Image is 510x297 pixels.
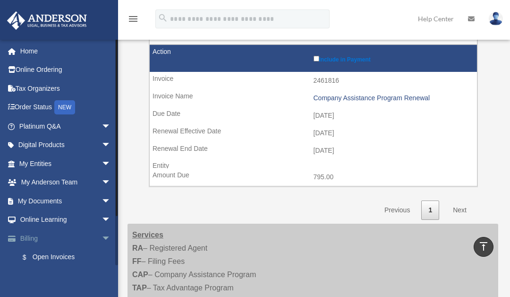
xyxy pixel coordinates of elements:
[150,107,477,125] td: [DATE]
[7,98,125,117] a: Order StatusNEW
[314,56,319,61] input: Include in Payment
[7,229,125,248] a: Billingarrow_drop_down
[13,248,120,267] a: $Open Invoices
[102,154,120,174] span: arrow_drop_down
[102,173,120,192] span: arrow_drop_down
[102,136,120,155] span: arrow_drop_down
[446,201,474,220] a: Next
[132,231,163,239] strong: Services
[150,168,477,186] td: 795.00
[314,54,473,63] label: Include in Payment
[314,94,473,102] div: Company Assistance Program Renewal
[7,192,125,210] a: My Documentsarrow_drop_down
[7,61,125,79] a: Online Ordering
[102,192,120,211] span: arrow_drop_down
[7,136,125,155] a: Digital Productsarrow_drop_down
[102,210,120,230] span: arrow_drop_down
[377,201,417,220] a: Previous
[150,72,477,90] td: 2461816
[54,100,75,114] div: NEW
[132,257,142,265] strong: FF
[127,17,139,25] a: menu
[4,11,90,30] img: Anderson Advisors Platinum Portal
[158,13,168,23] i: search
[102,229,120,248] span: arrow_drop_down
[28,252,33,263] span: $
[132,244,143,252] strong: RA
[7,79,125,98] a: Tax Organizers
[127,13,139,25] i: menu
[7,154,125,173] a: My Entitiesarrow_drop_down
[7,42,125,61] a: Home
[489,12,503,26] img: User Pic
[102,117,120,136] span: arrow_drop_down
[478,241,489,252] i: vertical_align_top
[150,124,477,142] td: [DATE]
[150,142,477,160] td: [DATE]
[7,173,125,192] a: My Anderson Teamarrow_drop_down
[7,210,125,229] a: Online Learningarrow_drop_down
[132,284,147,292] strong: TAP
[421,201,439,220] a: 1
[7,117,125,136] a: Platinum Q&Aarrow_drop_down
[132,271,148,279] strong: CAP
[474,237,493,257] a: vertical_align_top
